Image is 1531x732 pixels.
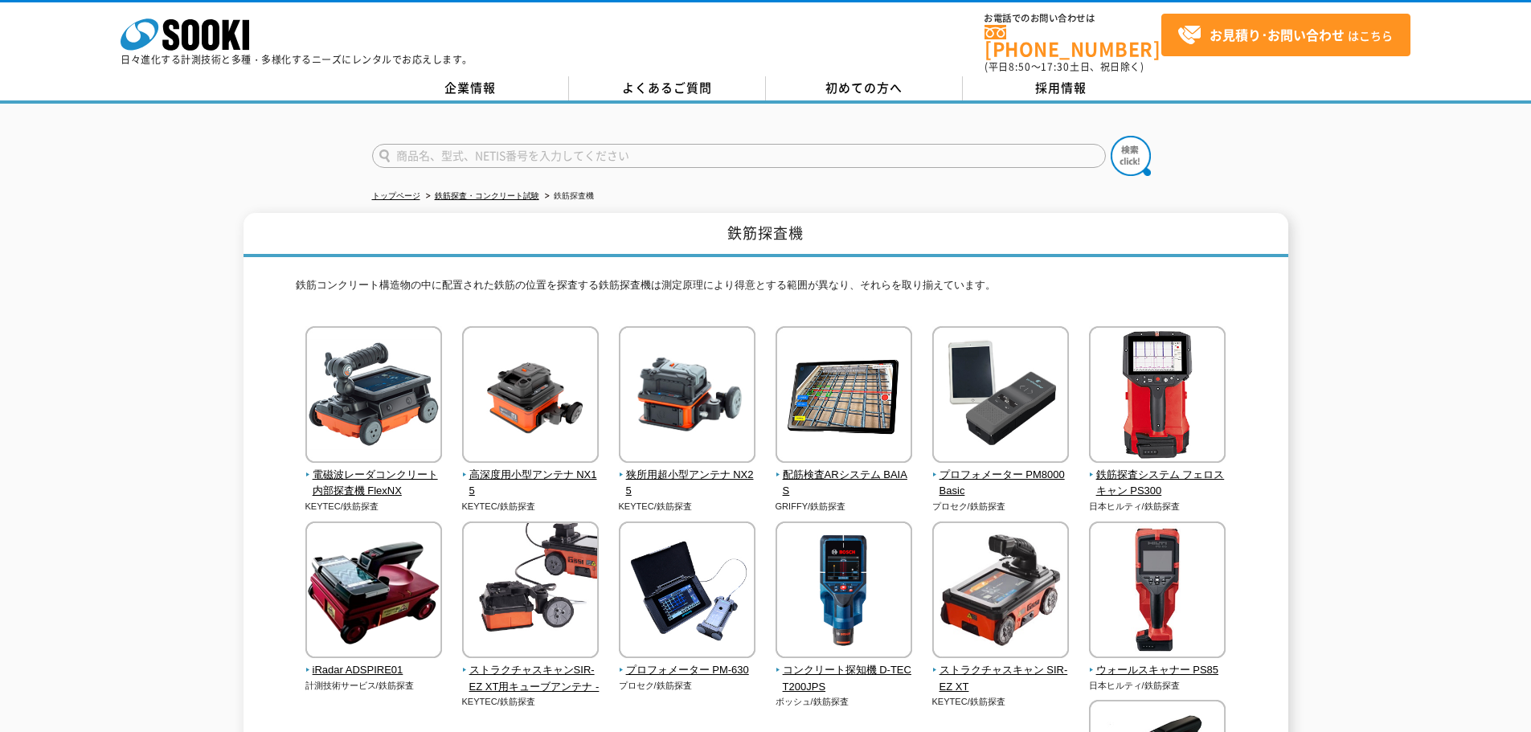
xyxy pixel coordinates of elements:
[305,467,443,501] span: 電磁波レーダコンクリート内部探査機 FlexNX
[305,521,442,662] img: iRadar ADSPIRE01
[1089,647,1226,679] a: ウォールスキャナー PS85
[776,500,913,513] p: GRIFFY/鉄筋探査
[619,662,756,679] span: プロフォメーター PM-630
[542,188,594,205] li: 鉄筋探査機
[305,452,443,500] a: 電磁波レーダコンクリート内部探査機 FlexNX
[569,76,766,100] a: よくあるご質問
[619,467,756,501] span: 狭所用超小型アンテナ NX25
[1089,521,1226,662] img: ウォールスキャナー PS85
[1041,59,1070,74] span: 17:30
[776,452,913,500] a: 配筋検査ARシステム BAIAS
[776,647,913,695] a: コンクリート探知機 D-TECT200JPS
[776,326,912,467] img: 配筋検査ARシステム BAIAS
[619,679,756,693] p: プロセク/鉄筋探査
[619,452,756,500] a: 狭所用超小型アンテナ NX25
[1161,14,1410,56] a: お見積り･お問い合わせはこちら
[963,76,1160,100] a: 採用情報
[305,662,443,679] span: iRadar ADSPIRE01
[776,695,913,709] p: ボッシュ/鉄筋探査
[1089,452,1226,500] a: 鉄筋探査システム フェロスキャン PS300
[1111,136,1151,176] img: btn_search.png
[985,25,1161,58] a: [PHONE_NUMBER]
[462,521,599,662] img: ストラクチャスキャンSIR-EZ XT用キューブアンテナ -
[372,144,1106,168] input: 商品名、型式、NETIS番号を入力してください
[296,277,1236,302] p: 鉄筋コンクリート構造物の中に配置された鉄筋の位置を探査する鉄筋探査機は測定原理により得意とする範囲が異なり、それらを取り揃えています。
[619,500,756,513] p: KEYTEC/鉄筋探査
[462,662,600,696] span: ストラクチャスキャンSIR-EZ XT用キューブアンテナ -
[462,500,600,513] p: KEYTEC/鉄筋探査
[1089,326,1226,467] img: 鉄筋探査システム フェロスキャン PS300
[932,662,1070,696] span: ストラクチャスキャン SIR-EZ XT
[372,191,420,200] a: トップページ
[462,467,600,501] span: 高深度用小型アンテナ NX15
[305,500,443,513] p: KEYTEC/鉄筋探査
[825,79,903,96] span: 初めての方へ
[619,647,756,679] a: プロフォメーター PM-630
[244,213,1288,257] h1: 鉄筋探査機
[932,500,1070,513] p: プロセク/鉄筋探査
[932,467,1070,501] span: プロフォメーター PM8000Basic
[462,326,599,467] img: 高深度用小型アンテナ NX15
[776,662,913,696] span: コンクリート探知機 D-TECT200JPS
[462,452,600,500] a: 高深度用小型アンテナ NX15
[305,647,443,679] a: iRadar ADSPIRE01
[305,326,442,467] img: 電磁波レーダコンクリート内部探査機 FlexNX
[1089,467,1226,501] span: 鉄筋探査システム フェロスキャン PS300
[766,76,963,100] a: 初めての方へ
[619,521,755,662] img: プロフォメーター PM-630
[932,647,1070,695] a: ストラクチャスキャン SIR-EZ XT
[932,521,1069,662] img: ストラクチャスキャン SIR-EZ XT
[1089,679,1226,693] p: 日本ヒルティ/鉄筋探査
[1177,23,1393,47] span: はこちら
[462,695,600,709] p: KEYTEC/鉄筋探査
[776,521,912,662] img: コンクリート探知機 D-TECT200JPS
[305,679,443,693] p: 計測技術サービス/鉄筋探査
[985,14,1161,23] span: お電話でのお問い合わせは
[1009,59,1031,74] span: 8:50
[932,452,1070,500] a: プロフォメーター PM8000Basic
[121,55,473,64] p: 日々進化する計測技術と多種・多様化するニーズにレンタルでお応えします。
[1089,662,1226,679] span: ウォールスキャナー PS85
[372,76,569,100] a: 企業情報
[1210,25,1345,44] strong: お見積り･お問い合わせ
[1089,500,1226,513] p: 日本ヒルティ/鉄筋探査
[932,326,1069,467] img: プロフォメーター PM8000Basic
[462,647,600,695] a: ストラクチャスキャンSIR-EZ XT用キューブアンテナ -
[776,467,913,501] span: 配筋検査ARシステム BAIAS
[435,191,539,200] a: 鉄筋探査・コンクリート試験
[619,326,755,467] img: 狭所用超小型アンテナ NX25
[985,59,1144,74] span: (平日 ～ 土日、祝日除く)
[932,695,1070,709] p: KEYTEC/鉄筋探査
